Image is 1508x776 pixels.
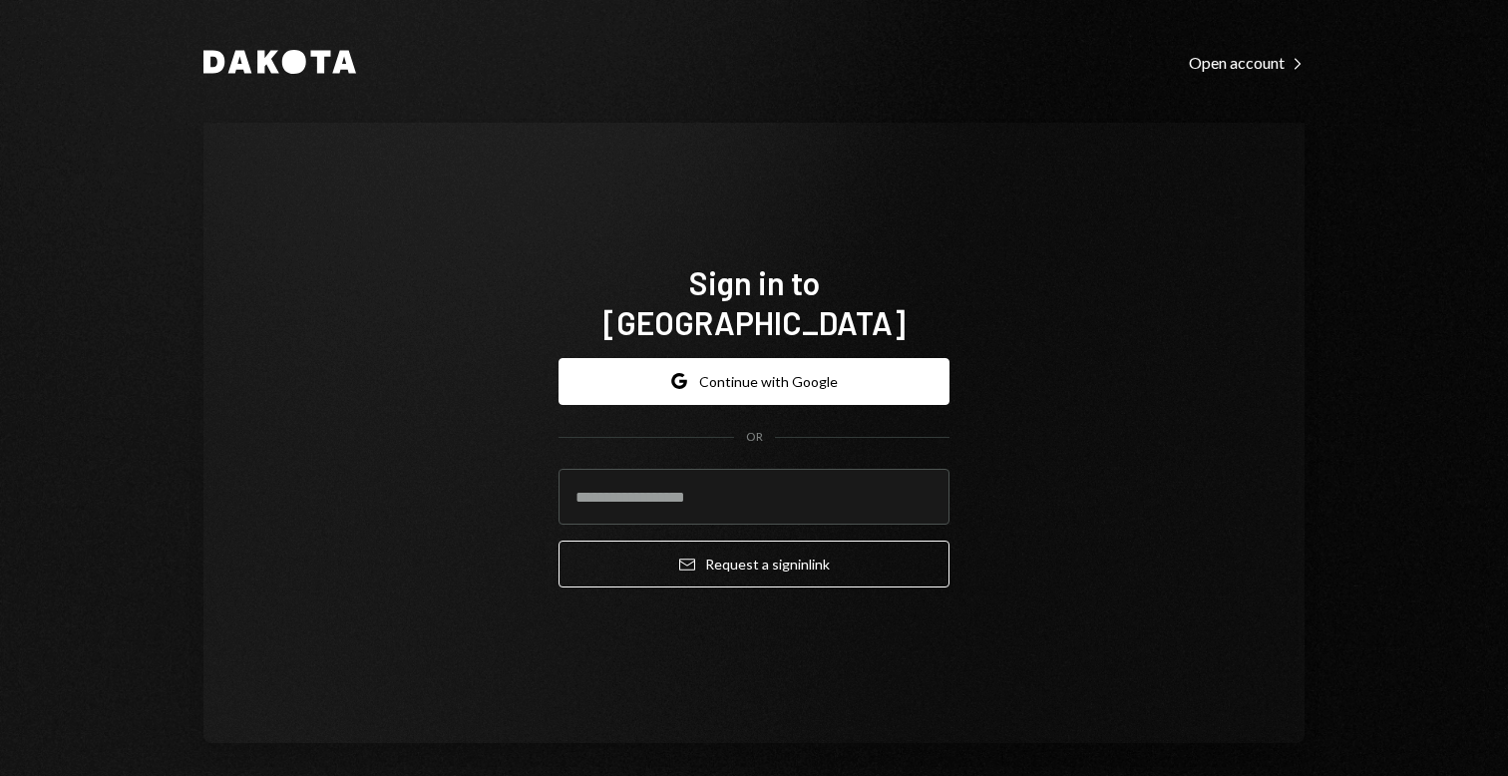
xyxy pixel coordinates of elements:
div: OR [746,429,763,446]
a: Open account [1189,51,1305,73]
button: Request a signinlink [559,541,949,587]
h1: Sign in to [GEOGRAPHIC_DATA] [559,262,949,342]
div: Open account [1189,53,1305,73]
button: Continue with Google [559,358,949,405]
